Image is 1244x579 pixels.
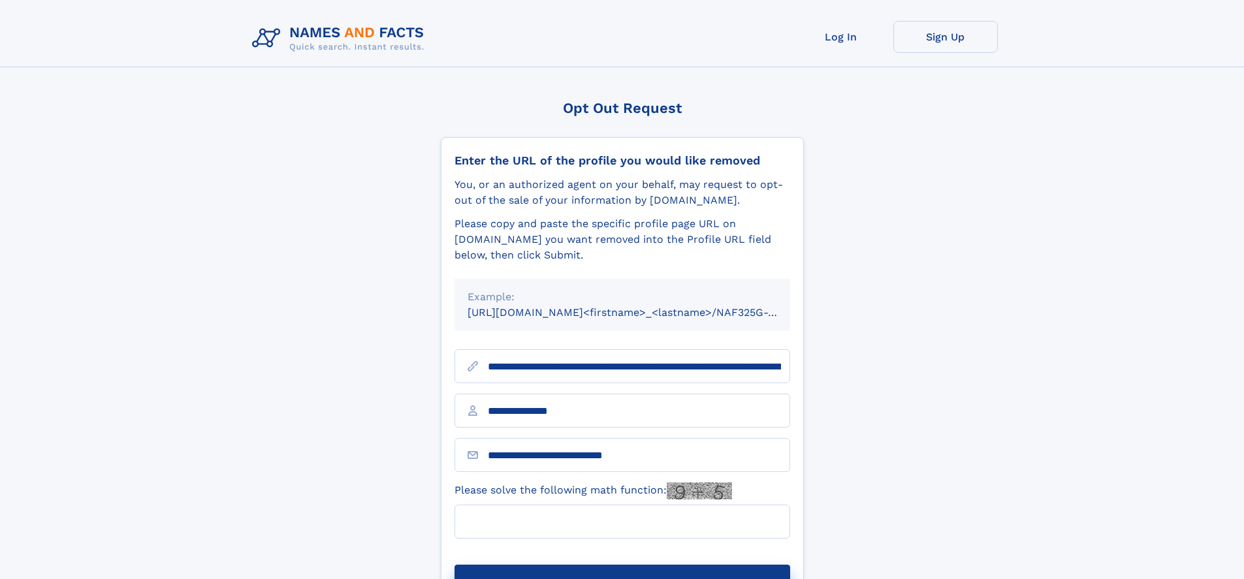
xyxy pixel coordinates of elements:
div: You, or an authorized agent on your behalf, may request to opt-out of the sale of your informatio... [455,177,790,208]
div: Enter the URL of the profile you would like removed [455,153,790,168]
div: Please copy and paste the specific profile page URL on [DOMAIN_NAME] you want removed into the Pr... [455,216,790,263]
a: Log In [789,21,893,53]
label: Please solve the following math function: [455,482,732,499]
a: Sign Up [893,21,998,53]
div: Example: [468,289,777,305]
small: [URL][DOMAIN_NAME]<firstname>_<lastname>/NAF325G-xxxxxxxx [468,306,815,319]
img: Logo Names and Facts [247,21,435,56]
div: Opt Out Request [441,100,804,116]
